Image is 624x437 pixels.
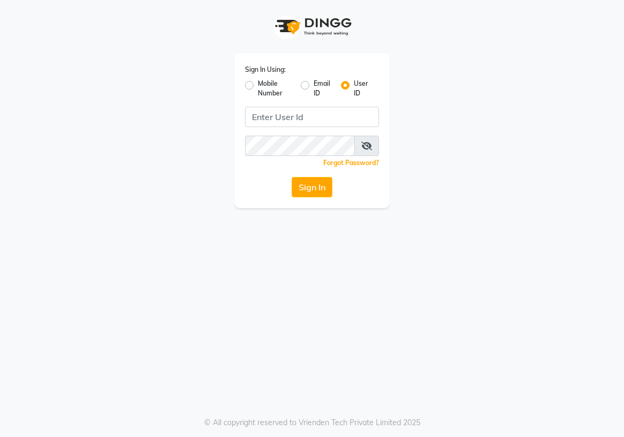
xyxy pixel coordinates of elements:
a: Forgot Password? [323,159,379,167]
label: Sign In Using: [245,65,286,75]
input: Username [245,136,355,156]
label: Email ID [314,79,332,98]
img: logo1.svg [269,11,355,42]
button: Sign In [292,177,332,197]
label: Mobile Number [258,79,292,98]
input: Username [245,107,379,127]
label: User ID [354,79,370,98]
